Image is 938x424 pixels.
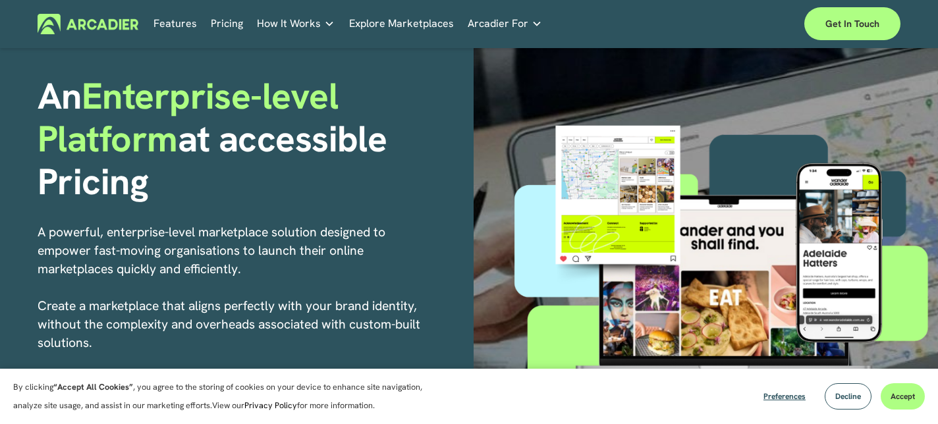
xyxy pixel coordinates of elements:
button: Decline [825,383,871,410]
span: Decline [835,391,861,402]
a: folder dropdown [257,14,335,34]
span: Enterprise-level Platform [38,72,347,163]
img: Arcadier [38,14,138,34]
a: Features [153,14,197,34]
p: A powerful, enterprise-level marketplace solution designed to empower fast-moving organisations t... [38,223,428,389]
a: folder dropdown [468,14,542,34]
button: Preferences [754,383,815,410]
a: Get in touch [804,7,900,40]
span: Arcadier For [468,14,528,33]
a: Explore Marketplaces [349,14,454,34]
a: Privacy Policy [244,400,297,411]
iframe: Chat Widget [872,361,938,424]
h1: An at accessible Pricing [38,75,464,204]
a: Pricing [211,14,243,34]
strong: “Accept All Cookies” [53,381,133,392]
span: How It Works [257,14,321,33]
p: By clicking , you agree to the storing of cookies on your device to enhance site navigation, anal... [13,378,441,415]
span: Preferences [763,391,806,402]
